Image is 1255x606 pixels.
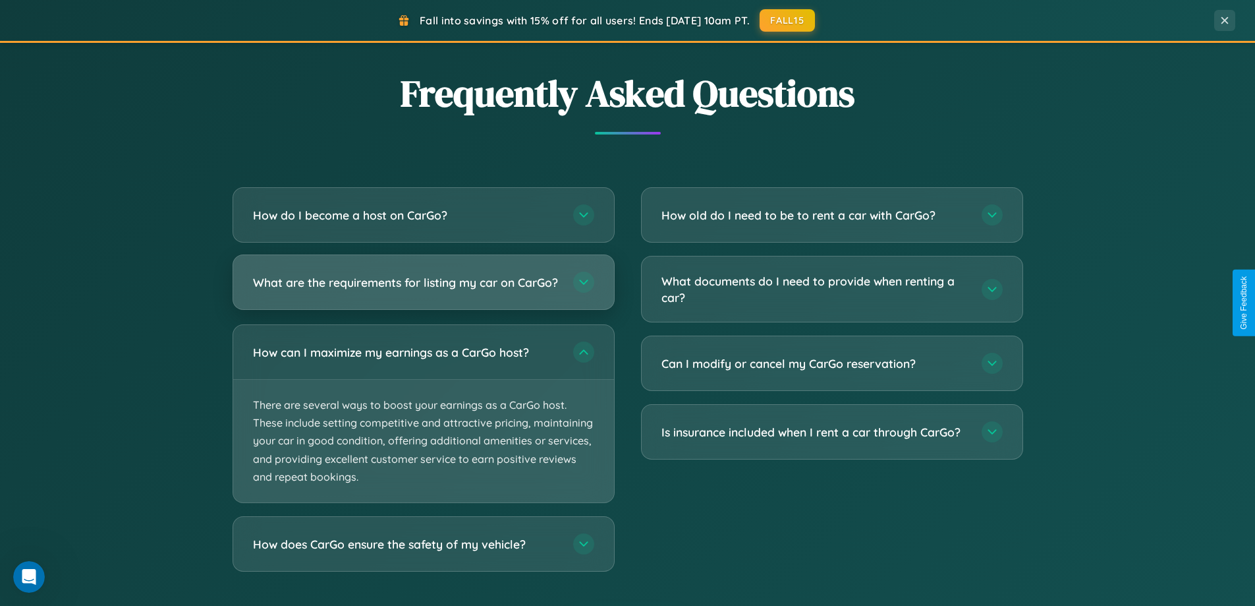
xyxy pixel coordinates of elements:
h3: How do I become a host on CarGo? [253,207,560,224]
h3: How old do I need to be to rent a car with CarGo? [661,207,968,224]
h3: Is insurance included when I rent a car through CarGo? [661,424,968,440]
p: There are several ways to boost your earnings as a CarGo host. These include setting competitive ... [233,380,614,502]
iframe: Intercom live chat [13,561,45,593]
button: FALL15 [760,9,815,32]
span: Fall into savings with 15% off for all users! Ends [DATE] 10am PT. [420,14,750,27]
h3: How does CarGo ensure the safety of my vehicle? [253,536,560,553]
div: Give Feedback [1239,276,1248,330]
h2: Frequently Asked Questions [233,68,1023,119]
h3: How can I maximize my earnings as a CarGo host? [253,344,560,361]
h3: What documents do I need to provide when renting a car? [661,273,968,305]
h3: Can I modify or cancel my CarGo reservation? [661,355,968,372]
h3: What are the requirements for listing my car on CarGo? [253,274,560,291]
